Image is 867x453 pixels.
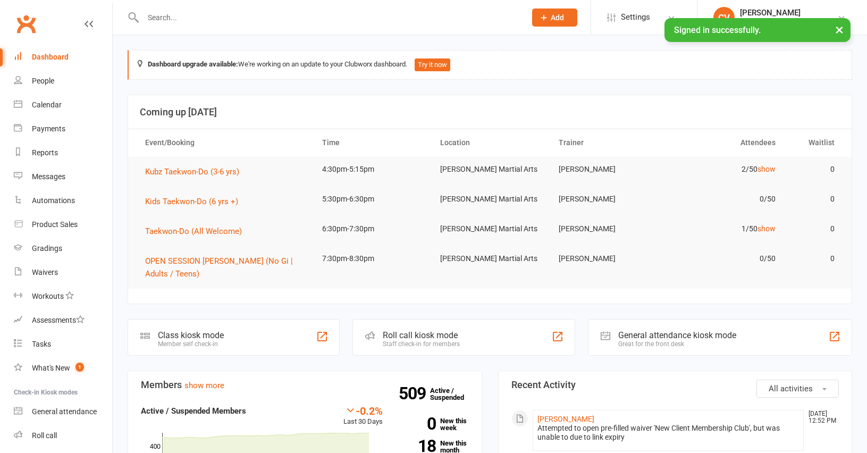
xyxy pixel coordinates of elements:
td: 7:30pm-8:30pm [313,246,431,271]
a: 509Active / Suspended [430,379,477,409]
td: 0 [785,216,844,241]
a: Waivers [14,261,112,284]
strong: Dashboard upgrade available: [148,60,238,68]
button: Kubz Taekwon-Do (3-6 yrs) [145,165,247,178]
td: [PERSON_NAME] Martial Arts [431,157,549,182]
span: Signed in successfully. [674,25,761,35]
div: General attendance kiosk mode [618,330,736,340]
a: Payments [14,117,112,141]
td: [PERSON_NAME] [549,246,667,271]
h3: Coming up [DATE] [140,107,840,118]
div: Workouts [32,292,64,300]
div: CV [713,7,735,28]
th: Location [431,129,549,156]
a: Workouts [14,284,112,308]
th: Time [313,129,431,156]
input: Search... [140,10,518,25]
div: Waivers [32,268,58,276]
div: -0.2% [343,405,383,416]
div: Messages [32,172,65,181]
button: × [830,18,849,41]
a: show [757,224,776,233]
td: 0 [785,187,844,212]
a: 0New this week [399,417,469,431]
td: 4:30pm-5:15pm [313,157,431,182]
h3: Recent Activity [511,380,839,390]
span: Taekwon-Do (All Welcome) [145,226,242,236]
th: Waitlist [785,129,844,156]
div: Payments [32,124,65,133]
th: Attendees [667,129,785,156]
a: Assessments [14,308,112,332]
th: Event/Booking [136,129,313,156]
button: All activities [756,380,839,398]
h3: Members [141,380,469,390]
div: Member self check-in [158,340,224,348]
td: [PERSON_NAME] [549,216,667,241]
div: Product Sales [32,220,78,229]
button: OPEN SESSION [PERSON_NAME] (No Gi | Adults / Teens) [145,255,303,280]
button: Try it now [415,58,450,71]
div: Roll call kiosk mode [383,330,460,340]
a: Gradings [14,237,112,261]
a: Dashboard [14,45,112,69]
time: [DATE] 12:52 PM [803,410,838,424]
th: Trainer [549,129,667,156]
a: What's New1 [14,356,112,380]
span: All activities [769,384,813,393]
button: Kids Taekwon-Do (6 yrs +) [145,195,246,208]
a: People [14,69,112,93]
a: Product Sales [14,213,112,237]
div: Calendar [32,100,62,109]
div: Great for the front desk [618,340,736,348]
a: Clubworx [13,11,39,37]
span: Settings [621,5,650,29]
a: Messages [14,165,112,189]
button: Add [532,9,577,27]
td: 0 [785,246,844,271]
a: Calendar [14,93,112,117]
div: We're working on an update to your Clubworx dashboard. [128,50,852,80]
div: Assessments [32,316,85,324]
td: [PERSON_NAME] Martial Arts [431,246,549,271]
td: 0/50 [667,246,785,271]
div: Dashboard [32,53,69,61]
a: Roll call [14,424,112,448]
div: Staff check-in for members [383,340,460,348]
td: 5:30pm-6:30pm [313,187,431,212]
strong: Active / Suspended Members [141,406,246,416]
td: [PERSON_NAME] [549,157,667,182]
div: People [32,77,54,85]
td: 1/50 [667,216,785,241]
div: Roll call [32,431,57,440]
a: Tasks [14,332,112,356]
td: [PERSON_NAME] [549,187,667,212]
div: Reports [32,148,58,157]
div: Class kiosk mode [158,330,224,340]
div: Automations [32,196,75,205]
td: 0 [785,157,844,182]
a: [PERSON_NAME] [537,415,594,423]
td: 2/50 [667,157,785,182]
a: show more [184,381,224,390]
div: Gradings [32,244,62,253]
div: Attempted to open pre-filled waiver 'New Client Membership Club', but was unable to due to link e... [537,424,799,442]
span: Kubz Taekwon-Do (3-6 yrs) [145,167,239,177]
span: Add [551,13,564,22]
td: [PERSON_NAME] Martial Arts [431,187,549,212]
a: Reports [14,141,112,165]
a: General attendance kiosk mode [14,400,112,424]
td: [PERSON_NAME] Martial Arts [431,216,549,241]
div: General attendance [32,407,97,416]
div: Last 30 Days [343,405,383,427]
div: Tasks [32,340,51,348]
span: Kids Taekwon-Do (6 yrs +) [145,197,238,206]
td: 6:30pm-7:30pm [313,216,431,241]
div: What's New [32,364,70,372]
div: [PERSON_NAME] [740,8,837,18]
span: 1 [75,363,84,372]
button: Taekwon-Do (All Welcome) [145,225,249,238]
a: show [757,165,776,173]
span: OPEN SESSION [PERSON_NAME] (No Gi | Adults / Teens) [145,256,293,279]
div: [PERSON_NAME] Martial Arts [740,18,837,27]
